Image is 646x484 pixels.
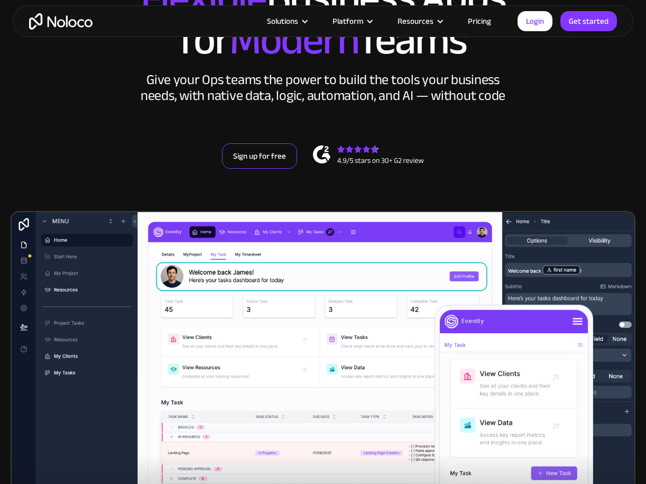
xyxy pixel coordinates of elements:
[333,14,363,28] div: Platform
[222,143,297,169] a: Sign up for free
[29,13,93,30] a: home
[267,14,298,28] div: Solutions
[384,14,455,28] div: Resources
[138,72,508,104] div: Give your Ops teams the power to build the tools your business needs, with native data, logic, au...
[398,14,433,28] div: Resources
[319,14,384,28] div: Platform
[254,14,319,28] div: Solutions
[560,11,617,31] a: Get started
[518,11,552,31] a: Login
[455,14,504,28] a: Pricing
